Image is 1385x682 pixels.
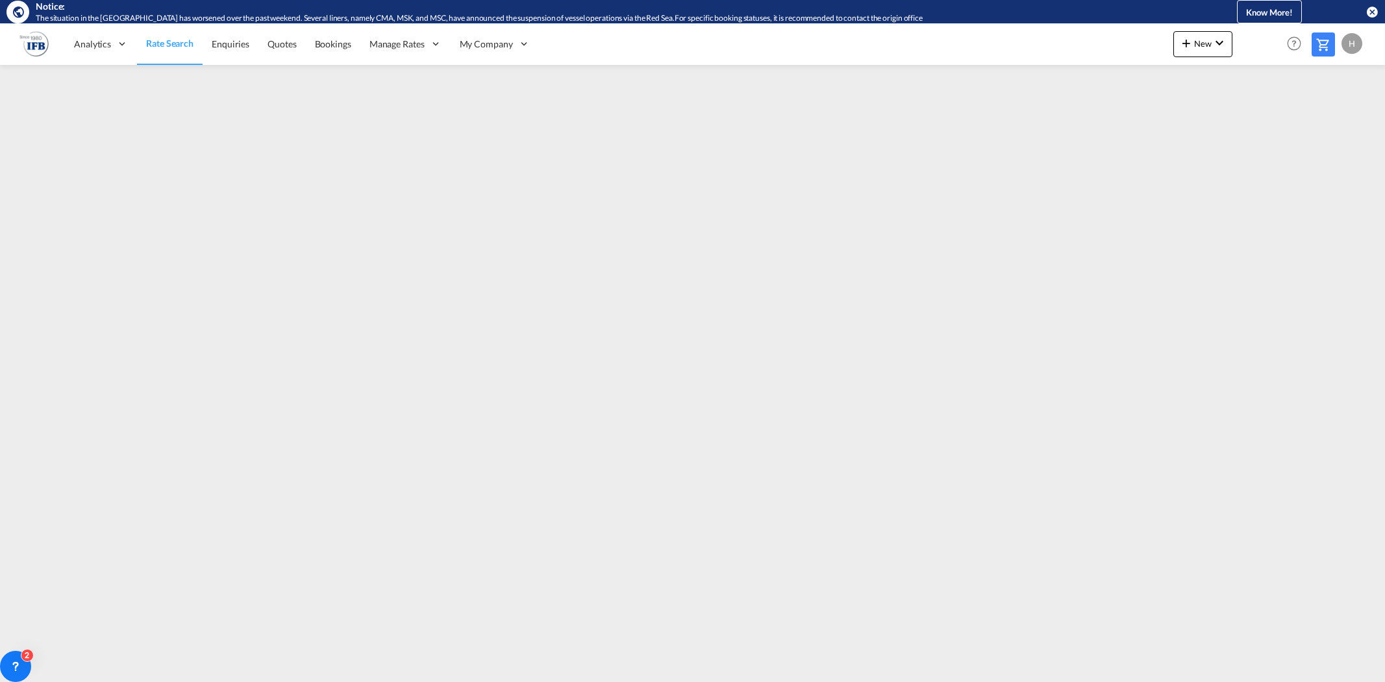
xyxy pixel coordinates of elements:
[460,38,513,51] span: My Company
[36,13,1173,24] div: The situation in the Red Sea has worsened over the past weekend. Several liners, namely CMA, MSK,...
[306,23,360,65] a: Bookings
[74,38,111,51] span: Analytics
[1173,31,1232,57] button: icon-plus 400-fgNewicon-chevron-down
[315,38,351,49] span: Bookings
[12,5,25,18] md-icon: icon-earth
[19,29,49,58] img: b628ab10256c11eeb52753acbc15d091.png
[1283,32,1312,56] div: Help
[1366,5,1379,18] button: icon-close-circle
[1179,35,1194,51] md-icon: icon-plus 400-fg
[1246,7,1293,18] span: Know More!
[146,38,193,49] span: Rate Search
[212,38,249,49] span: Enquiries
[451,23,539,65] div: My Company
[203,23,258,65] a: Enquiries
[1179,38,1227,49] span: New
[268,38,296,49] span: Quotes
[1341,33,1362,54] div: H
[258,23,305,65] a: Quotes
[1212,35,1227,51] md-icon: icon-chevron-down
[360,23,451,65] div: Manage Rates
[137,23,203,65] a: Rate Search
[65,23,137,65] div: Analytics
[1283,32,1305,55] span: Help
[369,38,425,51] span: Manage Rates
